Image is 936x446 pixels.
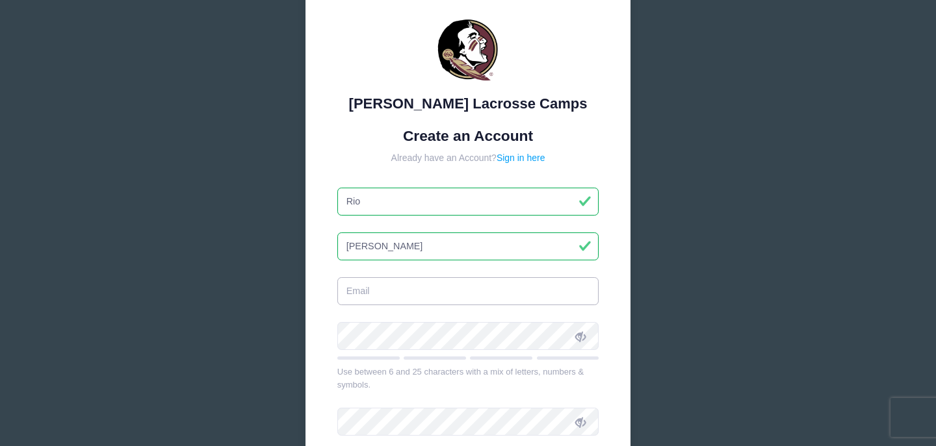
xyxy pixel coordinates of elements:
img: Sara Tisdale Lacrosse Camps [429,11,507,89]
a: Sign in here [497,153,545,163]
input: Email [337,277,599,305]
input: Last Name [337,232,599,260]
h1: Create an Account [337,127,599,145]
div: [PERSON_NAME] Lacrosse Camps [337,93,599,114]
div: Use between 6 and 25 characters with a mix of letters, numbers & symbols. [337,365,599,391]
input: First Name [337,188,599,216]
div: Already have an Account? [337,151,599,165]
